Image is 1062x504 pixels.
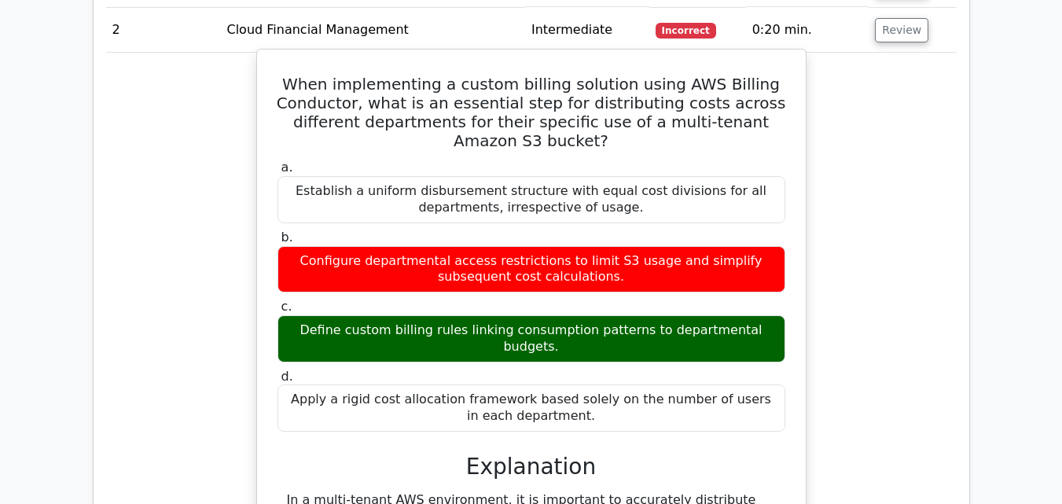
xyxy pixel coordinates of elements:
h5: When implementing a custom billing solution using AWS Billing Conductor, what is an essential ste... [276,75,787,150]
button: Review [875,18,928,42]
span: a. [281,160,293,175]
span: b. [281,230,293,245]
span: Incorrect [656,23,716,39]
td: Intermediate [525,8,649,53]
span: c. [281,299,292,314]
td: 0:20 min. [746,8,869,53]
div: Establish a uniform disbursement structure with equal cost divisions for all departments, irrespe... [277,176,785,223]
td: Cloud Financial Management [221,8,525,53]
td: 2 [106,8,221,53]
div: Apply a rigid cost allocation framework based solely on the number of users in each department. [277,384,785,432]
h3: Explanation [287,454,776,480]
div: Configure departmental access restrictions to limit S3 usage and simplify subsequent cost calcula... [277,246,785,293]
div: Define custom billing rules linking consumption patterns to departmental budgets. [277,315,785,362]
span: d. [281,369,293,384]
